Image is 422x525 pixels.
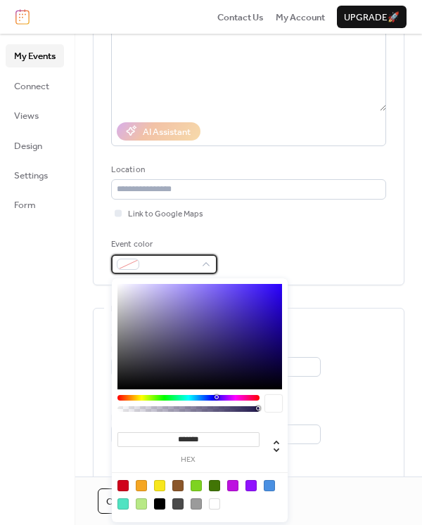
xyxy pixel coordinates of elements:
a: My Account [276,10,325,24]
a: Design [6,134,64,157]
span: Cancel [106,495,143,509]
button: Cancel [98,488,151,514]
a: Views [6,104,64,127]
span: My Account [276,11,325,25]
div: #F8E71C [154,480,165,491]
div: #F5A623 [136,480,147,491]
span: Connect [14,79,49,93]
div: #000000 [154,498,165,510]
span: Views [14,109,39,123]
div: #FFFFFF [209,498,220,510]
span: Form [14,198,36,212]
div: Event color [111,238,215,252]
div: #B8E986 [136,498,147,510]
a: My Events [6,44,64,67]
span: Design [14,139,42,153]
span: Contact Us [217,11,264,25]
label: hex [117,456,260,464]
a: Connect [6,74,64,97]
button: Upgrade🚀 [337,6,407,28]
div: #7ED321 [191,480,202,491]
div: #9013FE [245,480,257,491]
div: #4A90E2 [264,480,275,491]
img: logo [15,9,30,25]
a: Contact Us [217,10,264,24]
div: #8B572A [172,480,184,491]
div: #4A4A4A [172,498,184,510]
a: Settings [6,164,64,186]
div: #50E3C2 [117,498,129,510]
div: #9B9B9B [191,498,202,510]
div: #D0021B [117,480,129,491]
a: Form [6,193,64,216]
span: Settings [14,169,48,183]
span: Upgrade 🚀 [344,11,399,25]
div: Location [111,163,383,177]
span: My Events [14,49,56,63]
span: Link to Google Maps [128,207,203,221]
div: #417505 [209,480,220,491]
div: #BD10E0 [227,480,238,491]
